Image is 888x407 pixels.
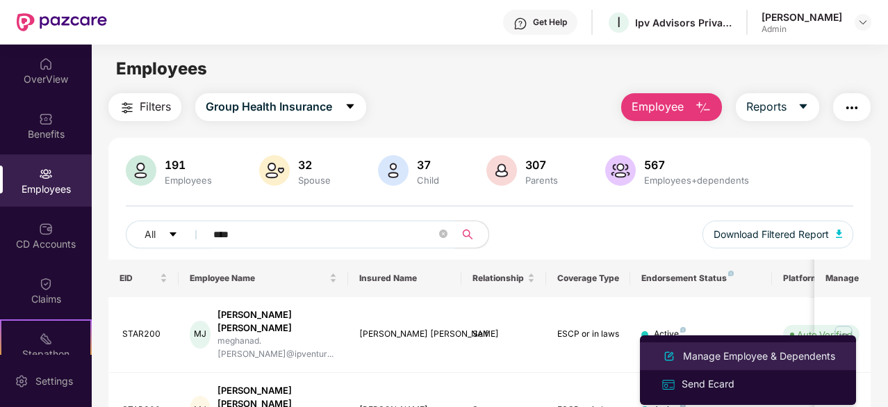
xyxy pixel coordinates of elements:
[116,58,207,79] span: Employees
[533,17,567,28] div: Get Help
[162,175,215,186] div: Employees
[217,335,337,361] div: meghanad.[PERSON_NAME]@ipventur...
[797,328,853,342] div: Auto Verified
[39,57,53,71] img: svg+xml;base64,PHN2ZyBpZD0iSG9tZSIgeG1sbnM9Imh0dHA6Ly93d3cudzMub3JnLzIwMDAvc3ZnIiB3aWR0aD0iMjAiIG...
[814,260,871,297] th: Manage
[145,227,156,242] span: All
[641,273,760,284] div: Endorsement Status
[39,332,53,346] img: svg+xml;base64,PHN2ZyB4bWxucz0iaHR0cDovL3d3dy53My5vcmcvMjAwMC9zdmciIHdpZHRoPSIyMSIgaGVpZ2h0PSIyMC...
[736,93,819,121] button: Reportscaret-down
[472,328,535,341] div: Self
[641,175,752,186] div: Employees+dependents
[414,175,442,186] div: Child
[523,158,561,172] div: 307
[746,98,787,115] span: Reports
[122,328,168,341] div: STAR200
[168,230,178,241] span: caret-down
[641,158,752,172] div: 567
[108,93,181,121] button: Filters
[461,260,546,297] th: Relationship
[557,328,620,341] div: ESCP or in laws
[832,324,855,346] img: manageButton
[190,321,211,349] div: MJ
[39,277,53,291] img: svg+xml;base64,PHN2ZyBpZD0iQ2xhaW0iIHhtbG5zPSJodHRwOi8vd3d3LnczLm9yZy8yMDAwL3N2ZyIgd2lkdGg9IjIwIi...
[39,222,53,236] img: svg+xml;base64,PHN2ZyBpZD0iQ0RfQWNjb3VudHMiIGRhdGEtbmFtZT0iQ0QgQWNjb3VudHMiIHhtbG5zPSJodHRwOi8vd3...
[762,10,842,24] div: [PERSON_NAME]
[206,98,332,115] span: Group Health Insurance
[378,155,409,186] img: svg+xml;base64,PHN2ZyB4bWxucz0iaHR0cDovL3d3dy53My5vcmcvMjAwMC9zdmciIHhtbG5zOnhsaW5rPSJodHRwOi8vd3...
[179,260,348,297] th: Employee Name
[1,347,90,361] div: Stepathon
[439,230,447,238] span: close-circle
[844,99,860,116] img: svg+xml;base64,PHN2ZyB4bWxucz0iaHR0cDovL3d3dy53My5vcmcvMjAwMC9zdmciIHdpZHRoPSIyNCIgaGVpZ2h0PSIyNC...
[762,24,842,35] div: Admin
[414,158,442,172] div: 37
[126,221,211,248] button: Allcaret-down
[621,93,722,121] button: Employee
[39,112,53,126] img: svg+xml;base64,PHN2ZyBpZD0iQmVuZWZpdHMiIHhtbG5zPSJodHRwOi8vd3d3LnczLm9yZy8yMDAwL3N2ZyIgd2lkdGg9Ij...
[661,348,677,365] img: svg+xml;base64,PHN2ZyB4bWxucz0iaHR0cDovL3d3dy53My5vcmcvMjAwMC9zdmciIHhtbG5zOnhsaW5rPSJodHRwOi8vd3...
[348,260,461,297] th: Insured Name
[190,273,327,284] span: Employee Name
[513,17,527,31] img: svg+xml;base64,PHN2ZyBpZD0iSGVscC0zMngzMiIgeG1sbnM9Imh0dHA6Ly93d3cudzMub3JnLzIwMDAvc3ZnIiB3aWR0aD...
[108,260,179,297] th: EID
[295,158,334,172] div: 32
[702,221,854,248] button: Download Filtered Report
[195,93,366,121] button: Group Health Insurancecaret-down
[17,13,107,31] img: New Pazcare Logo
[695,99,712,116] img: svg+xml;base64,PHN2ZyB4bWxucz0iaHR0cDovL3d3dy53My5vcmcvMjAwMC9zdmciIHhtbG5zOnhsaW5rPSJodHRwOi8vd3...
[439,228,447,241] span: close-circle
[39,167,53,181] img: svg+xml;base64,PHN2ZyBpZD0iRW1wbG95ZWVzIiB4bWxucz0iaHR0cDovL3d3dy53My5vcmcvMjAwMC9zdmciIHdpZHRoPS...
[798,101,809,113] span: caret-down
[680,349,838,364] div: Manage Employee & Dependents
[661,377,676,392] img: svg+xml;base64,PHN2ZyB4bWxucz0iaHR0cDovL3d3dy53My5vcmcvMjAwMC9zdmciIHdpZHRoPSIxNiIgaGVpZ2h0PSIxNi...
[295,175,334,186] div: Spouse
[546,260,631,297] th: Coverage Type
[31,374,77,388] div: Settings
[523,175,561,186] div: Parents
[345,101,356,113] span: caret-down
[454,229,482,240] span: search
[654,328,686,341] div: Active
[714,227,829,242] span: Download Filtered Report
[454,221,489,248] button: search
[15,374,28,388] img: svg+xml;base64,PHN2ZyBpZD0iU2V0dGluZy0yMHgyMCIgeG1sbnM9Imh0dHA6Ly93d3cudzMub3JnLzIwMDAvc3ZnIiB3aW...
[635,16,732,29] div: Ipv Advisors Private Limited
[120,273,158,284] span: EID
[728,271,734,276] img: svg+xml;base64,PHN2ZyB4bWxucz0iaHR0cDovL3d3dy53My5vcmcvMjAwMC9zdmciIHdpZHRoPSI4IiBoZWlnaHQ9IjgiIH...
[217,308,337,335] div: [PERSON_NAME] [PERSON_NAME]
[680,327,686,333] img: svg+xml;base64,PHN2ZyB4bWxucz0iaHR0cDovL3d3dy53My5vcmcvMjAwMC9zdmciIHdpZHRoPSI4IiBoZWlnaHQ9IjgiIH...
[259,155,290,186] img: svg+xml;base64,PHN2ZyB4bWxucz0iaHR0cDovL3d3dy53My5vcmcvMjAwMC9zdmciIHhtbG5zOnhsaW5rPSJodHRwOi8vd3...
[836,230,843,238] img: svg+xml;base64,PHN2ZyB4bWxucz0iaHR0cDovL3d3dy53My5vcmcvMjAwMC9zdmciIHhtbG5zOnhsaW5rPSJodHRwOi8vd3...
[119,99,135,116] img: svg+xml;base64,PHN2ZyB4bWxucz0iaHR0cDovL3d3dy53My5vcmcvMjAwMC9zdmciIHdpZHRoPSIyNCIgaGVpZ2h0PSIyNC...
[679,376,737,392] div: Send Ecard
[472,273,525,284] span: Relationship
[632,98,684,115] span: Employee
[486,155,517,186] img: svg+xml;base64,PHN2ZyB4bWxucz0iaHR0cDovL3d3dy53My5vcmcvMjAwMC9zdmciIHhtbG5zOnhsaW5rPSJodHRwOi8vd3...
[359,328,450,341] div: [PERSON_NAME] [PERSON_NAME]
[605,155,636,186] img: svg+xml;base64,PHN2ZyB4bWxucz0iaHR0cDovL3d3dy53My5vcmcvMjAwMC9zdmciIHhtbG5zOnhsaW5rPSJodHRwOi8vd3...
[162,158,215,172] div: 191
[617,14,620,31] span: I
[857,17,869,28] img: svg+xml;base64,PHN2ZyBpZD0iRHJvcGRvd24tMzJ4MzIiIHhtbG5zPSJodHRwOi8vd3d3LnczLm9yZy8yMDAwL3N2ZyIgd2...
[783,273,860,284] div: Platform Status
[140,98,171,115] span: Filters
[126,155,156,186] img: svg+xml;base64,PHN2ZyB4bWxucz0iaHR0cDovL3d3dy53My5vcmcvMjAwMC9zdmciIHhtbG5zOnhsaW5rPSJodHRwOi8vd3...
